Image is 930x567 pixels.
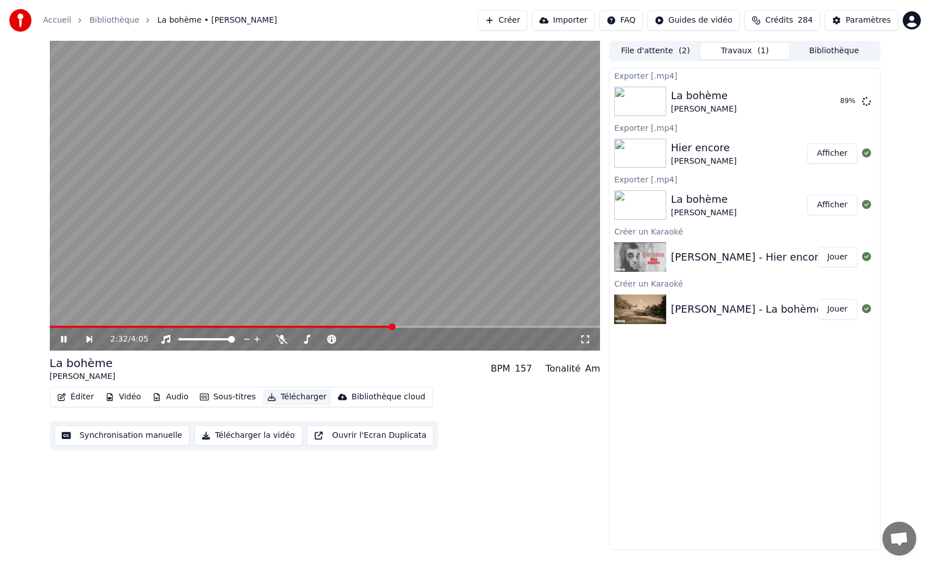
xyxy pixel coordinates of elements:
div: Créer un Karaoké [610,276,880,290]
button: Guides de vidéo [648,10,740,31]
span: ( 1 ) [757,45,769,57]
div: [PERSON_NAME] [671,207,736,219]
button: Travaux [700,43,790,59]
button: Audio [148,389,193,405]
div: 157 [515,362,532,376]
button: Ouvrir l'Ecran Duplicata [307,425,434,446]
div: / [110,334,138,345]
button: Télécharger la vidéo [194,425,302,446]
div: Am [585,362,601,376]
a: Accueil [43,15,71,26]
button: Importer [532,10,595,31]
div: Hier encore [671,140,736,156]
div: [PERSON_NAME] [50,371,115,382]
div: Bibliothèque cloud [352,391,425,403]
button: Jouer [818,247,858,267]
button: Paramètres [825,10,898,31]
span: 284 [798,15,813,26]
span: La bohème • [PERSON_NAME] [157,15,277,26]
div: Créer un Karaoké [610,224,880,238]
div: Paramètres [846,15,891,26]
span: Crédits [765,15,793,26]
div: [PERSON_NAME] - La bohème [671,301,822,317]
button: File d'attente [611,43,700,59]
div: [PERSON_NAME] [671,104,736,115]
button: Crédits284 [744,10,820,31]
nav: breadcrumb [43,15,277,26]
button: Jouer [818,299,858,319]
div: Exporter [.mp4] [610,121,880,134]
div: Ouvrir le chat [882,522,916,556]
button: Afficher [807,143,857,164]
button: Vidéo [101,389,145,405]
a: Bibliothèque [89,15,139,26]
div: BPM [491,362,510,376]
button: Synchronisation manuelle [54,425,190,446]
button: Créer [478,10,528,31]
div: [PERSON_NAME] - Hier encore [671,249,825,265]
div: La bohème [50,355,115,371]
button: Éditer [53,389,98,405]
span: 4:05 [131,334,148,345]
button: Sous-titres [195,389,260,405]
div: Tonalité [546,362,581,376]
button: FAQ [599,10,643,31]
button: Afficher [807,195,857,215]
span: 2:32 [110,334,128,345]
img: youka [9,9,32,32]
div: La bohème [671,191,736,207]
button: Bibliothèque [790,43,879,59]
button: Télécharger [263,389,331,405]
span: ( 2 ) [679,45,690,57]
div: La bohème [671,88,736,104]
div: [PERSON_NAME] [671,156,736,167]
div: 89 % [841,97,858,106]
div: Exporter [.mp4] [610,69,880,82]
div: Exporter [.mp4] [610,172,880,186]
